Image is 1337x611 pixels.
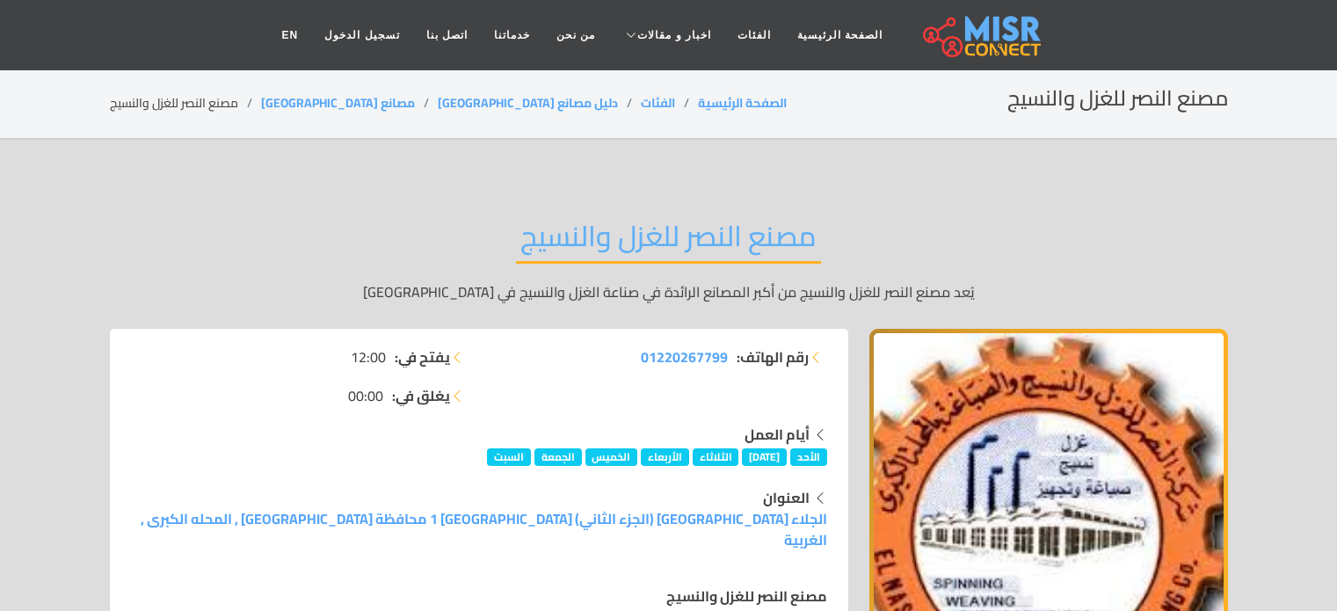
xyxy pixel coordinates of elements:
[269,18,312,52] a: EN
[745,421,810,447] strong: أيام العمل
[784,18,896,52] a: الصفحة الرئيسية
[351,346,386,367] span: 12:00
[481,18,543,52] a: خدماتنا
[637,27,711,43] span: اخبار و مقالات
[141,506,827,553] a: الجلاء [GEOGRAPHIC_DATA] (الجزء الثاني) [GEOGRAPHIC_DATA] 1 محافظة [GEOGRAPHIC_DATA] , المحله الك...
[737,346,809,367] strong: رقم الهاتف:
[311,18,412,52] a: تسجيل الدخول
[543,18,608,52] a: من نحن
[666,583,827,609] strong: مصنع النصر للغزل والنسيج
[724,18,784,52] a: الفئات
[790,448,827,466] span: الأحد
[742,448,787,466] span: [DATE]
[487,448,531,466] span: السبت
[693,448,739,466] span: الثلاثاء
[641,448,689,466] span: الأربعاء
[534,448,582,466] span: الجمعة
[110,94,261,113] li: مصنع النصر للغزل والنسيج
[641,346,728,367] a: 01220267799
[585,448,638,466] span: الخميس
[516,219,821,264] h2: مصنع النصر للغزل والنسيج
[395,346,450,367] strong: يفتح في:
[641,344,728,370] span: 01220267799
[261,91,415,114] a: مصانع [GEOGRAPHIC_DATA]
[348,385,383,406] span: 00:00
[608,18,724,52] a: اخبار و مقالات
[641,91,675,114] a: الفئات
[1007,86,1228,112] h2: مصنع النصر للغزل والنسيج
[698,91,787,114] a: الصفحة الرئيسية
[438,91,618,114] a: دليل مصانع [GEOGRAPHIC_DATA]
[923,13,1041,57] img: main.misr_connect
[110,281,1228,302] p: يُعد مصنع النصر للغزل والنسيج من أكبر المصانع الرائدة في صناعة الغزل والنسيج في [GEOGRAPHIC_DATA]
[413,18,481,52] a: اتصل بنا
[763,484,810,511] strong: العنوان
[392,385,450,406] strong: يغلق في:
